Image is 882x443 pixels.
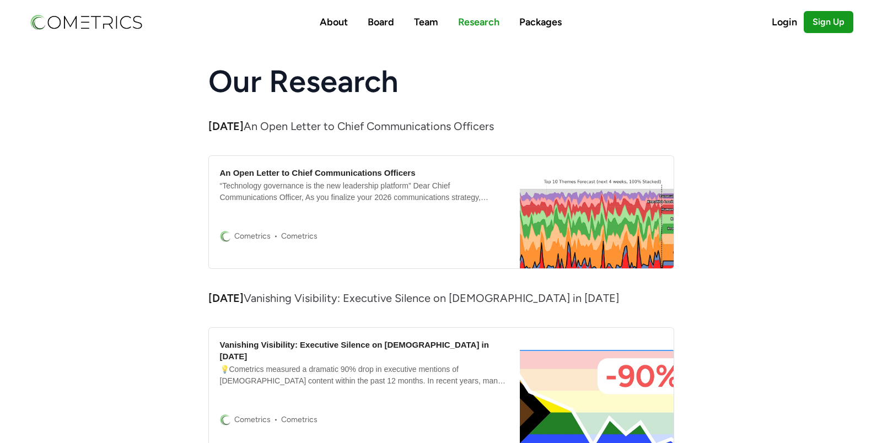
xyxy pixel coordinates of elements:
[208,119,674,133] p: An Open Letter to Chief Communications Officers
[220,364,509,387] div: 💡Cometrics measured a dramatic 90% drop in executive mentions of [DEMOGRAPHIC_DATA] content withi...
[208,291,674,305] p: Vanishing Visibility: Executive Silence on [DEMOGRAPHIC_DATA] in [DATE]
[208,66,674,97] h1: Our Research
[220,167,416,179] div: An Open Letter to Chief Communications Officers
[208,291,244,305] strong: [DATE]
[220,339,509,362] div: Vanishing Visibility: Executive Silence on [DEMOGRAPHIC_DATA] in [DATE]
[320,16,348,28] a: About
[804,11,853,33] a: Sign Up
[772,14,804,30] a: Login
[271,413,318,426] span: Cometrics
[208,120,244,133] strong: [DATE]
[234,413,271,426] span: Cometrics
[220,180,509,203] div: “Technology governance is the new leadership platform” Dear Chief Communications Officer, As you ...
[414,16,438,28] a: Team
[368,16,394,28] a: Board
[519,16,562,28] a: Packages
[458,16,499,28] a: Research
[208,155,674,269] a: An Open Letter to Chief Communications Officers“Technology governance is the new leadership platf...
[29,13,143,31] img: Cometrics
[234,229,271,243] span: Cometrics
[271,230,318,242] span: Cometrics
